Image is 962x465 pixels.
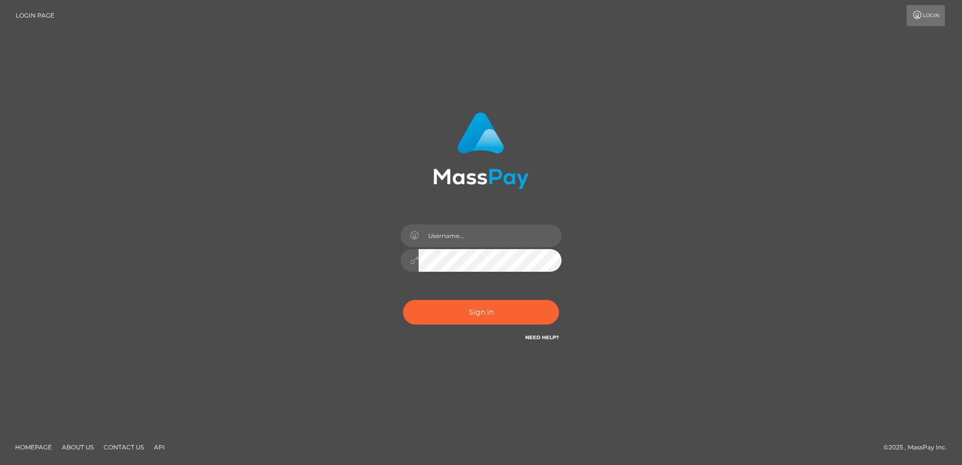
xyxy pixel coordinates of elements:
a: Homepage [11,439,56,455]
button: Sign in [403,300,559,325]
div: © 2025 , MassPay Inc. [884,442,954,453]
input: Username... [419,224,562,247]
a: About Us [58,439,98,455]
a: Need Help? [525,334,559,341]
a: Login [907,5,945,26]
img: MassPay Login [433,112,529,189]
a: Login Page [16,5,54,26]
a: Contact Us [100,439,148,455]
a: API [150,439,169,455]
